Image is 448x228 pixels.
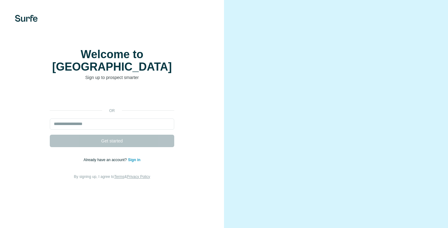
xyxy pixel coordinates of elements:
span: Already have an account? [84,158,128,162]
p: Sign up to prospect smarter [50,74,174,81]
a: Privacy Policy [127,174,150,179]
iframe: زر تسجيل الدخول باستخدام حساب Google [47,90,177,104]
a: Sign in [128,158,140,162]
span: By signing up, I agree to & [74,174,150,179]
h1: Welcome to [GEOGRAPHIC_DATA] [50,48,174,73]
a: Terms [114,174,124,179]
p: or [102,108,122,114]
img: Surfe's logo [15,15,38,22]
